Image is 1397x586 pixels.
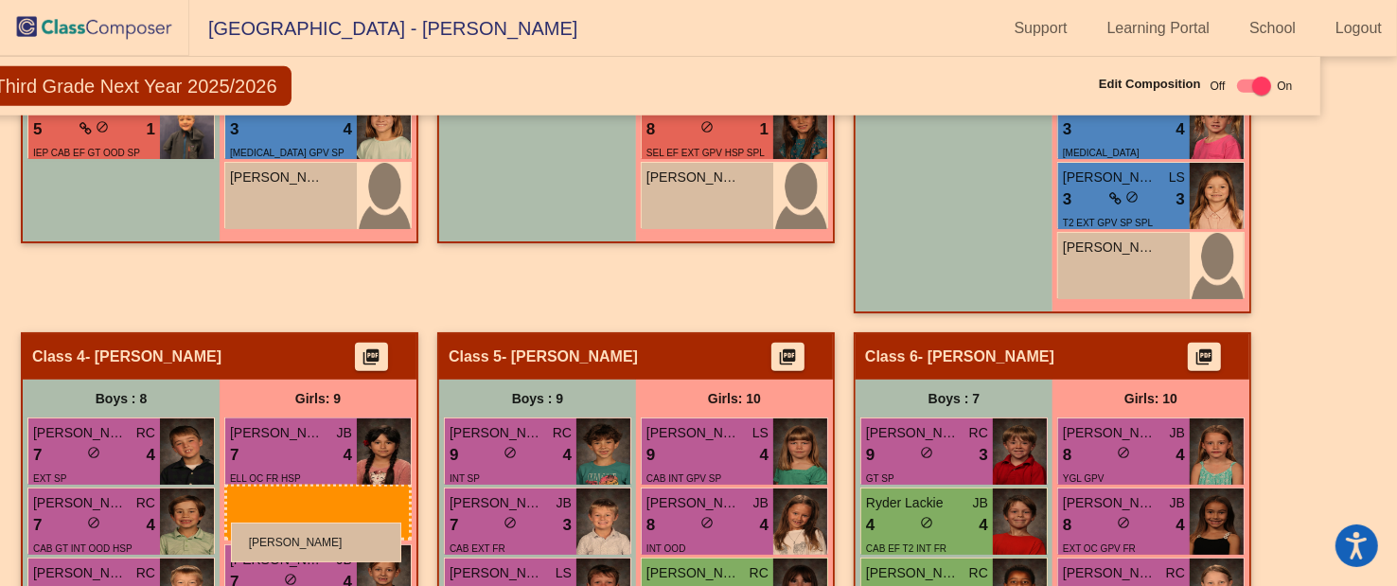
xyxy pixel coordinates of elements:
[450,443,458,468] span: 9
[563,443,572,468] span: 4
[33,423,128,443] span: [PERSON_NAME] [PERSON_NAME]
[646,148,765,158] span: SEL EF EXT GPV HSP SPL
[1063,543,1136,554] span: EXT OC GPV FR
[33,148,140,158] span: IEP CAB EF GT OOD SP
[865,347,918,366] span: Class 6
[33,443,42,468] span: 7
[760,443,769,468] span: 4
[439,380,636,417] div: Boys : 9
[1063,473,1105,484] span: YGL GPV
[752,423,769,443] span: LS
[230,117,239,142] span: 3
[230,423,325,443] span: [PERSON_NAME]
[760,513,769,538] span: 4
[32,347,85,366] span: Class 4
[999,13,1083,44] a: Support
[771,343,805,371] button: Print Students Details
[96,120,109,133] span: do_not_disturb_alt
[646,473,721,484] span: CAB INT GPV SP
[646,493,741,513] span: [PERSON_NAME]
[1063,148,1140,158] span: [MEDICAL_DATA]
[646,563,741,583] span: [PERSON_NAME]
[1063,423,1158,443] span: [PERSON_NAME]
[980,513,988,538] span: 4
[136,423,155,443] span: RC
[920,516,933,529] span: do_not_disturb_alt
[973,493,988,513] span: JB
[866,513,875,538] span: 4
[136,493,155,513] span: RC
[646,513,655,538] span: 8
[556,563,572,583] span: LS
[1169,168,1185,187] span: LS
[85,347,221,366] span: - [PERSON_NAME]
[866,563,961,583] span: [PERSON_NAME]
[230,168,325,187] span: [PERSON_NAME]
[33,493,128,513] span: [PERSON_NAME]
[856,380,1052,417] div: Boys : 7
[1166,563,1185,583] span: RC
[450,423,544,443] span: [PERSON_NAME]
[504,446,517,459] span: do_not_disturb_alt
[1176,187,1185,212] span: 3
[1170,493,1185,513] span: JB
[753,493,769,513] span: JB
[230,443,239,468] span: 7
[230,473,301,484] span: ELL OC FR HSP
[337,550,352,570] span: JB
[1063,117,1071,142] span: 3
[1063,218,1153,228] span: T2 EXT GPV SP SPL
[1063,563,1158,583] span: [PERSON_NAME]
[553,423,572,443] span: RC
[147,443,155,468] span: 4
[1176,443,1185,468] span: 4
[866,443,875,468] span: 9
[450,513,458,538] span: 7
[220,380,416,417] div: Girls: 9
[646,543,685,554] span: INT OOD
[33,563,128,583] span: [PERSON_NAME]
[344,117,352,142] span: 4
[636,380,833,417] div: Girls: 10
[920,446,933,459] span: do_not_disturb_alt
[646,443,655,468] span: 9
[1063,493,1158,513] span: [PERSON_NAME]
[760,117,769,142] span: 1
[866,493,961,513] span: Ryder Lackie
[450,563,544,583] span: [PERSON_NAME]
[1193,347,1215,374] mat-icon: picture_as_pdf
[1052,380,1249,417] div: Girls: 10
[33,117,42,142] span: 5
[450,473,480,484] span: INT SP
[646,168,741,187] span: [PERSON_NAME]
[1176,513,1185,538] span: 4
[866,543,946,554] span: CAB EF T2 INT FR
[87,446,100,459] span: do_not_disturb_alt
[504,516,517,529] span: do_not_disturb_alt
[337,423,352,443] span: JB
[1277,78,1292,95] span: On
[1063,513,1071,538] span: 8
[918,347,1054,366] span: - [PERSON_NAME]
[866,473,894,484] span: GT SP
[700,120,714,133] span: do_not_disturb_alt
[189,13,577,44] span: [GEOGRAPHIC_DATA] - [PERSON_NAME]
[866,423,961,443] span: [PERSON_NAME]
[1063,187,1071,212] span: 3
[230,148,345,158] span: [MEDICAL_DATA] GPV SP
[1125,190,1139,204] span: do_not_disturb_alt
[33,543,133,554] span: CAB GT INT OOD HSP
[557,493,572,513] span: JB
[776,347,799,374] mat-icon: picture_as_pdf
[147,513,155,538] span: 4
[750,563,769,583] span: RC
[1092,13,1226,44] a: Learning Portal
[1099,75,1201,94] span: Edit Composition
[1063,168,1158,187] span: [PERSON_NAME]
[1211,78,1226,95] span: Off
[33,513,42,538] span: 7
[969,423,988,443] span: RC
[1188,343,1221,371] button: Print Students Details
[147,117,155,142] span: 1
[1063,443,1071,468] span: 8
